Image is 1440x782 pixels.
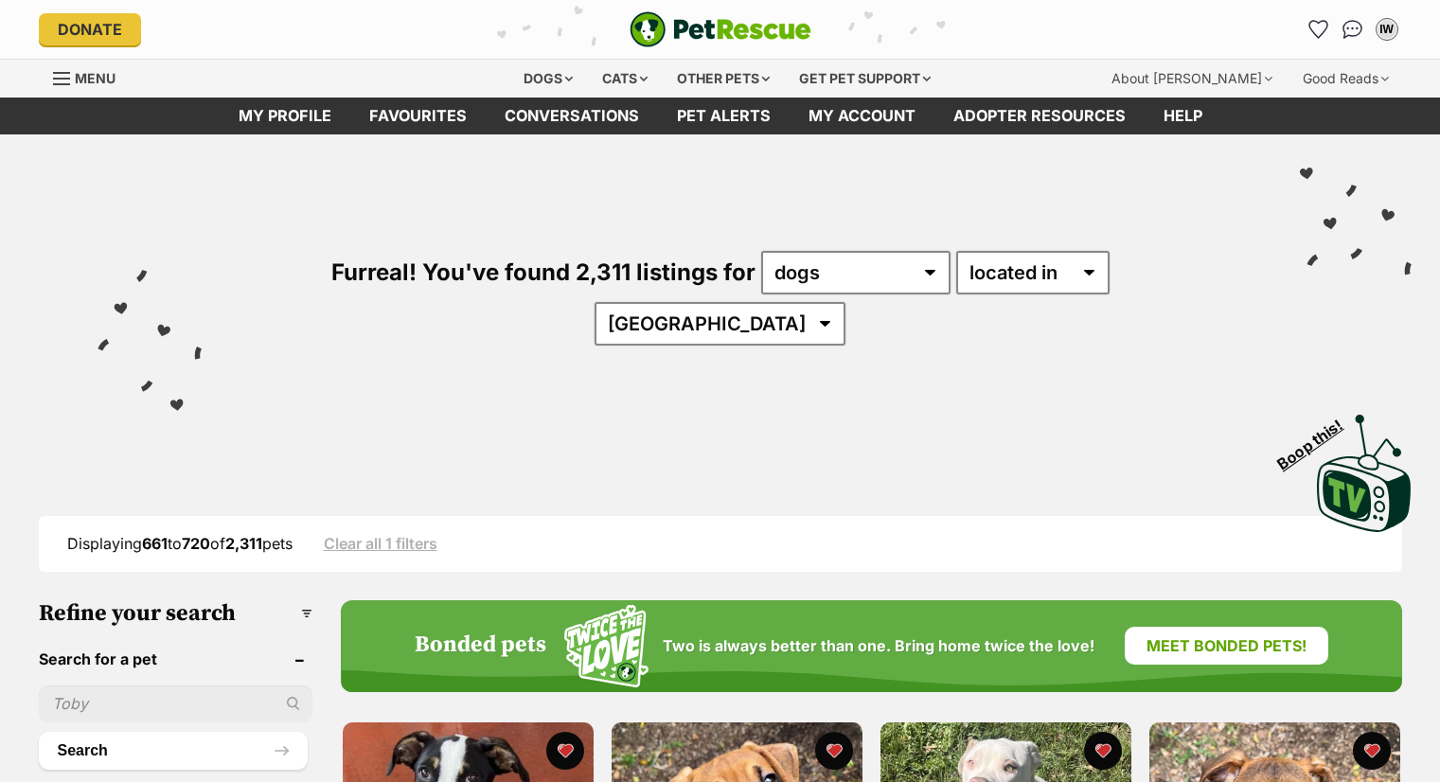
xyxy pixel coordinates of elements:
[220,98,350,134] a: My profile
[663,637,1094,655] span: Two is always better than one. Bring home twice the love!
[1304,14,1402,44] ul: Account quick links
[1125,627,1328,665] a: Meet bonded pets!
[39,13,141,45] a: Donate
[39,600,312,627] h3: Refine your search
[331,258,756,286] span: Furreal! You've found 2,311 listings for
[630,11,811,47] a: PetRescue
[225,534,262,553] strong: 2,311
[39,732,308,770] button: Search
[1338,14,1368,44] a: Conversations
[350,98,486,134] a: Favourites
[39,685,312,721] input: Toby
[658,98,790,134] a: Pet alerts
[1098,60,1286,98] div: About [PERSON_NAME]
[790,98,934,134] a: My account
[510,60,586,98] div: Dogs
[1145,98,1221,134] a: Help
[1372,14,1402,44] button: My account
[546,732,584,770] button: favourite
[934,98,1145,134] a: Adopter resources
[53,60,129,94] a: Menu
[1274,404,1361,472] span: Boop this!
[142,534,168,553] strong: 661
[1317,415,1412,532] img: PetRescue TV logo
[1353,732,1391,770] button: favourite
[630,11,811,47] img: logo-e224e6f780fb5917bec1dbf3a21bbac754714ae5b6737aabdf751b685950b380.svg
[664,60,783,98] div: Other pets
[1289,60,1402,98] div: Good Reads
[1317,398,1412,536] a: Boop this!
[1378,20,1396,39] div: IW
[75,70,116,86] span: Menu
[786,60,944,98] div: Get pet support
[1084,732,1122,770] button: favourite
[67,534,293,553] span: Displaying to of pets
[564,605,649,687] img: Squiggle
[589,60,661,98] div: Cats
[1342,20,1362,39] img: chat-41dd97257d64d25036548639549fe6c8038ab92f7586957e7f3b1b290dea8141.svg
[324,535,437,552] a: Clear all 1 filters
[1304,14,1334,44] a: Favourites
[39,650,312,667] header: Search for a pet
[182,534,210,553] strong: 720
[486,98,658,134] a: conversations
[815,732,853,770] button: favourite
[415,632,546,659] h4: Bonded pets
